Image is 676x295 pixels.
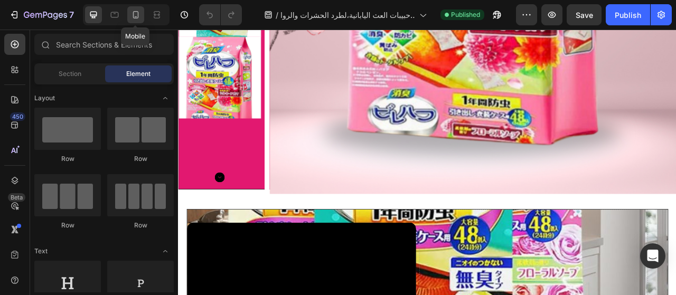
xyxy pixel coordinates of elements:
[606,4,650,25] button: Publish
[567,4,602,25] button: Save
[34,154,101,164] div: Row
[34,93,55,103] span: Layout
[34,34,174,55] input: Search Sections & Elements
[107,221,174,230] div: Row
[615,9,641,21] div: Publish
[8,193,25,202] div: Beta
[157,90,174,107] span: Toggle open
[276,9,278,21] span: /
[10,112,25,121] div: 450
[280,9,415,21] span: حبيبات العث اليابانية،لطرد الحشرات والروائح الكريهة
[107,154,174,164] div: Row
[34,221,101,230] div: Row
[178,30,676,295] iframe: Design area
[199,4,242,25] div: Undo/Redo
[69,8,74,21] p: 7
[576,11,593,20] span: Save
[640,243,665,269] div: Open Intercom Messenger
[34,246,48,256] span: Text
[157,243,174,260] span: Toggle open
[126,69,151,79] span: Element
[4,4,79,25] button: 7
[451,10,480,20] span: Published
[59,69,81,79] span: Section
